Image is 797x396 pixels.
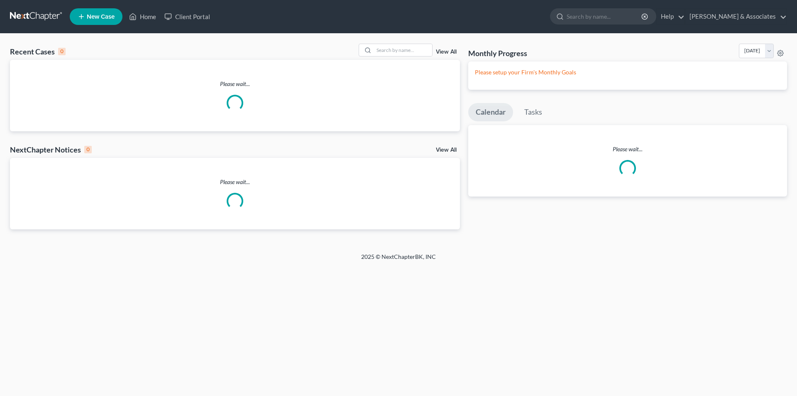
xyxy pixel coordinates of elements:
[10,145,92,155] div: NextChapter Notices
[468,145,787,153] p: Please wait...
[162,253,635,268] div: 2025 © NextChapterBK, INC
[87,14,115,20] span: New Case
[436,147,457,153] a: View All
[685,9,787,24] a: [PERSON_NAME] & Associates
[160,9,214,24] a: Client Portal
[374,44,432,56] input: Search by name...
[58,48,66,55] div: 0
[657,9,685,24] a: Help
[468,48,527,58] h3: Monthly Progress
[468,103,513,121] a: Calendar
[84,146,92,153] div: 0
[10,80,460,88] p: Please wait...
[475,68,780,76] p: Please setup your Firm's Monthly Goals
[125,9,160,24] a: Home
[10,178,460,186] p: Please wait...
[517,103,550,121] a: Tasks
[436,49,457,55] a: View All
[10,47,66,57] div: Recent Cases
[567,9,643,24] input: Search by name...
